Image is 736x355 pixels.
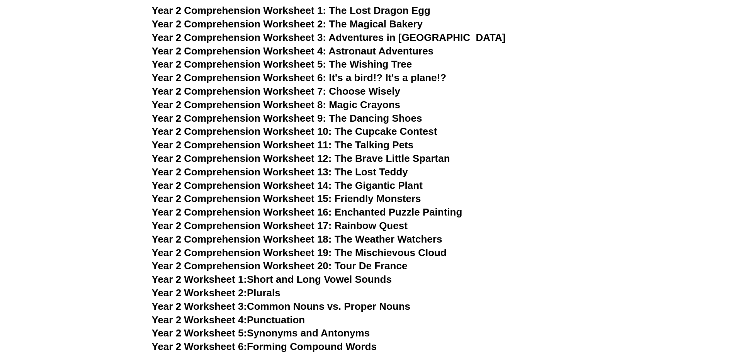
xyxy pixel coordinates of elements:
span: Adventures in [GEOGRAPHIC_DATA] [328,32,505,43]
a: Year 2 Worksheet 2:Plurals [152,287,280,299]
a: Year 2 Comprehension Worksheet 13: The Lost Teddy [152,166,408,178]
a: Year 2 Comprehension Worksheet 6: It's a bird!? It's a plane!? [152,72,447,83]
span: The Magical Bakery [329,18,423,30]
span: Year 2 Worksheet 6: [152,341,247,352]
span: The Wishing Tree [329,58,412,70]
a: Year 2 Comprehension Worksheet 15: Friendly Monsters [152,193,421,204]
a: Year 2 Comprehension Worksheet 10: The Cupcake Contest [152,126,437,137]
a: Year 2 Worksheet 4:Punctuation [152,314,305,326]
a: Year 2 Comprehension Worksheet 9: The Dancing Shoes [152,112,422,124]
a: Year 2 Comprehension Worksheet 4: Astronaut Adventures [152,45,434,57]
span: Year 2 Comprehension Worksheet 1: [152,5,326,16]
a: Year 2 Comprehension Worksheet 7: Choose Wisely [152,85,400,97]
span: Year 2 Comprehension Worksheet 7: [152,85,326,97]
a: Year 2 Comprehension Worksheet 14: The Gigantic Plant [152,180,423,191]
iframe: Chat Widget [607,268,736,355]
a: Year 2 Comprehension Worksheet 18: The Weather Watchers [152,233,442,245]
a: Year 2 Comprehension Worksheet 11: The Talking Pets [152,139,414,151]
span: The Lost Dragon Egg [329,5,430,16]
span: Year 2 Worksheet 2: [152,287,247,299]
a: Year 2 Comprehension Worksheet 16: Enchanted Puzzle Painting [152,206,462,218]
a: Year 2 Worksheet 1:Short and Long Vowel Sounds [152,273,392,285]
span: Astronaut Adventures [328,45,433,57]
span: Year 2 Comprehension Worksheet 3: [152,32,326,43]
span: Year 2 Comprehension Worksheet 2: [152,18,326,30]
a: Year 2 Comprehension Worksheet 17: Rainbow Quest [152,220,408,231]
a: Year 2 Worksheet 5:Synonyms and Antonyms [152,327,370,339]
span: Year 2 Worksheet 1: [152,273,247,285]
span: Choose Wisely [329,85,400,97]
a: Year 2 Comprehension Worksheet 8: Magic Crayons [152,99,401,110]
span: Year 2 Comprehension Worksheet 5: [152,58,326,70]
span: Year 2 Comprehension Worksheet 4: [152,45,326,57]
a: Year 2 Worksheet 6:Forming Compound Words [152,341,377,352]
a: Year 2 Comprehension Worksheet 3: Adventures in [GEOGRAPHIC_DATA] [152,32,506,43]
a: Year 2 Comprehension Worksheet 19: The Mischievous Cloud [152,247,447,258]
a: Year 2 Comprehension Worksheet 20: Tour De France [152,260,408,272]
a: Year 2 Comprehension Worksheet 5: The Wishing Tree [152,58,412,70]
a: Year 2 Comprehension Worksheet 2: The Magical Bakery [152,18,423,30]
span: Year 2 Worksheet 5: [152,327,247,339]
a: Year 2 Worksheet 3:Common Nouns vs. Proper Nouns [152,301,411,312]
a: Year 2 Comprehension Worksheet 12: The Brave Little Spartan [152,153,450,164]
span: Year 2 Worksheet 3: [152,301,247,312]
a: Year 2 Comprehension Worksheet 1: The Lost Dragon Egg [152,5,430,16]
span: Year 2 Worksheet 4: [152,314,247,326]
